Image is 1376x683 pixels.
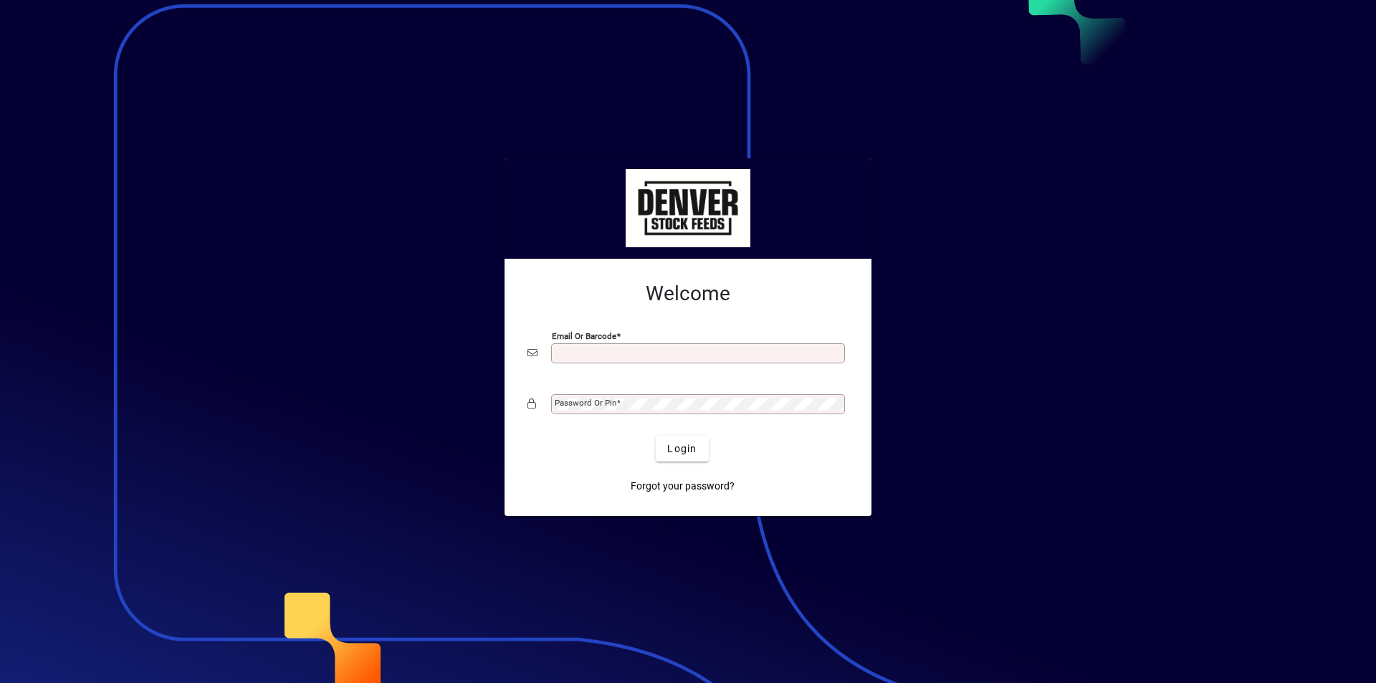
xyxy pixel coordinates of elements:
[631,479,735,494] span: Forgot your password?
[625,473,740,499] a: Forgot your password?
[552,331,616,341] mat-label: Email or Barcode
[667,441,697,457] span: Login
[656,436,708,462] button: Login
[555,398,616,408] mat-label: Password or Pin
[527,282,849,306] h2: Welcome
